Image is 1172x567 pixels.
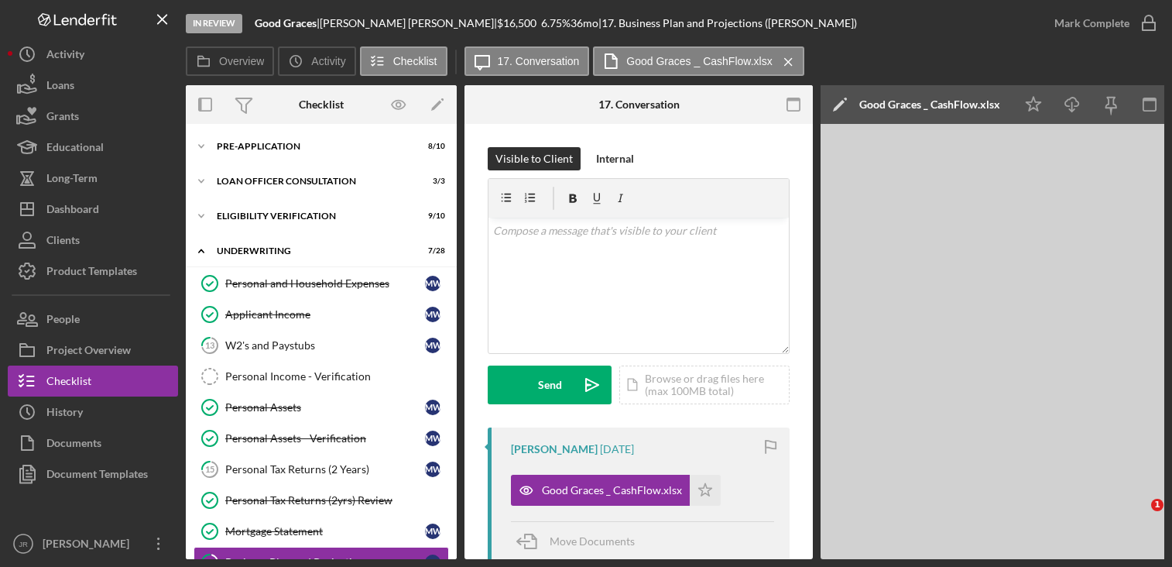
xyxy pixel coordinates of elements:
[425,431,440,446] div: M W
[194,423,449,454] a: Personal Assets - VerificationMW
[225,370,448,383] div: Personal Income - Verification
[859,98,1000,111] div: Good Graces _ CashFlow.xlsx
[464,46,590,76] button: 17. Conversation
[225,494,448,507] div: Personal Tax Returns (2yrs) Review
[194,330,449,361] a: 13W2's and PaystubsMW
[425,276,440,291] div: M W
[217,246,406,256] div: Underwriting
[393,55,437,67] label: Checklist
[495,147,573,170] div: Visible to Client
[593,46,804,76] button: Good Graces _ CashFlow.xlsx
[194,361,449,392] a: Personal Income - Verification
[217,142,406,151] div: Pre-Application
[542,484,682,497] div: Good Graces _ CashFlow.xlsx
[538,366,562,404] div: Send
[186,46,274,76] button: Overview
[588,147,642,170] button: Internal
[205,557,215,567] tspan: 17
[225,277,425,290] div: Personal and Household Expenses
[417,246,445,256] div: 7 / 28
[225,525,425,538] div: Mortgage Statement
[598,17,857,29] div: | 17. Business Plan and Projections ([PERSON_NAME])
[1119,499,1157,536] iframe: Intercom live chat
[541,17,571,29] div: 6.75 %
[320,17,497,29] div: [PERSON_NAME] [PERSON_NAME] |
[194,268,449,299] a: Personal and Household ExpensesMW
[194,299,449,330] a: Applicant IncomeMW
[425,462,440,477] div: M W
[497,16,536,29] span: $16,500
[217,211,406,221] div: Eligibility Verification
[598,98,680,111] div: 17. Conversation
[511,443,598,455] div: [PERSON_NAME]
[311,55,345,67] label: Activity
[194,485,449,516] a: Personal Tax Returns (2yrs) Review
[8,428,178,459] button: Documents
[194,516,449,547] a: Mortgage StatementMW
[1039,8,1164,39] button: Mark Complete
[1054,8,1129,39] div: Mark Complete
[425,307,440,322] div: M W
[600,443,634,455] time: 2025-04-22 19:13
[596,147,634,170] div: Internal
[417,211,445,221] div: 9 / 10
[550,534,635,548] span: Move Documents
[360,46,447,76] button: Checklist
[225,308,425,321] div: Applicant Income
[425,338,440,353] div: M W
[299,98,344,111] div: Checklist
[217,177,406,186] div: Loan Officer Consultation
[571,17,598,29] div: 36 mo
[46,428,101,462] div: Documents
[498,55,580,67] label: 17. Conversation
[8,459,178,490] button: Document Templates
[225,432,425,445] div: Personal Assets - Verification
[417,142,445,151] div: 8 / 10
[1151,499,1163,511] span: 1
[219,55,264,67] label: Overview
[225,463,425,476] div: Personal Tax Returns (2 Years)
[19,540,28,548] text: JR
[225,401,425,414] div: Personal Assets
[205,464,214,474] tspan: 15
[488,147,581,170] button: Visible to Client
[511,522,650,561] button: Move Documents
[511,475,721,506] button: Good Graces _ CashFlow.xlsx
[8,528,178,559] button: JR[PERSON_NAME]
[255,16,317,29] b: Good Graces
